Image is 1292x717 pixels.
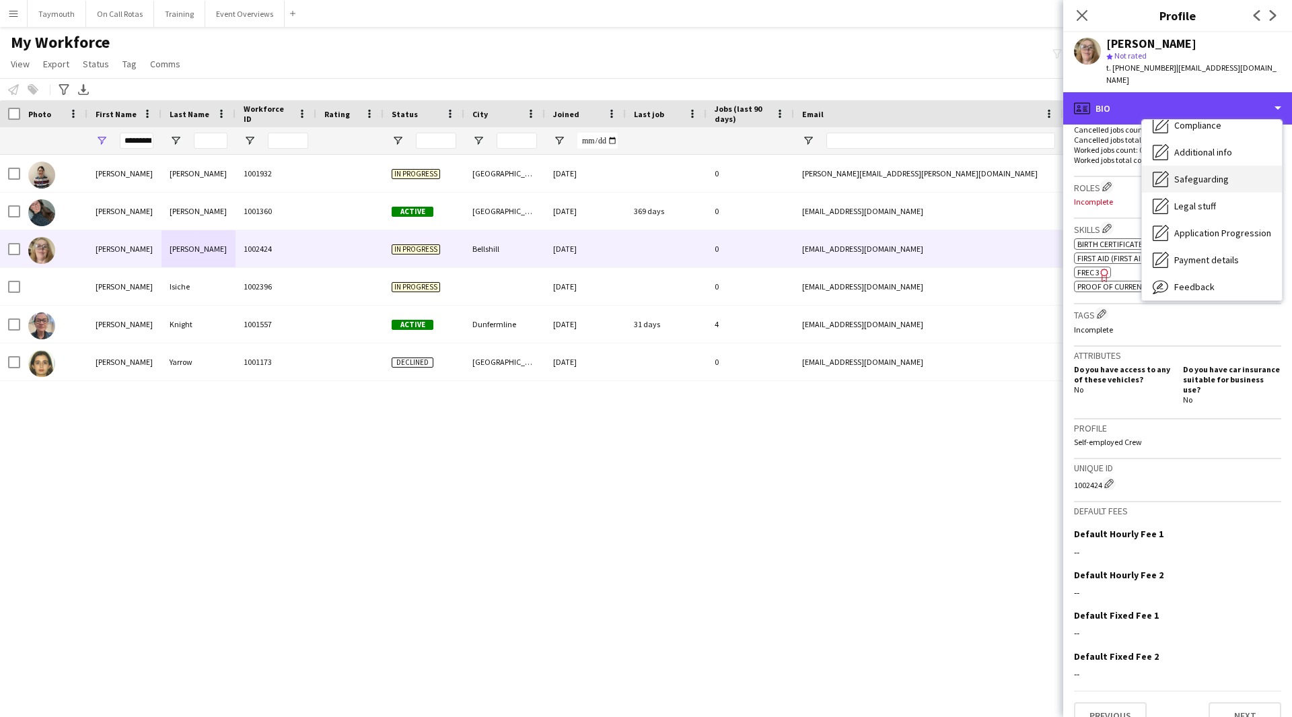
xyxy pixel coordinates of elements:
div: [GEOGRAPHIC_DATA] [464,343,545,380]
h3: Default Fixed Fee 1 [1074,609,1159,621]
span: Export [43,58,69,70]
button: Open Filter Menu [170,135,182,147]
span: Feedback [1174,281,1215,293]
div: [PERSON_NAME] [87,193,161,230]
button: On Call Rotas [86,1,154,27]
span: | [EMAIL_ADDRESS][DOMAIN_NAME] [1106,63,1277,85]
span: No [1183,395,1192,405]
button: Taymouth [28,1,86,27]
h5: Do you have car insurance suitable for business use? [1183,364,1281,395]
span: Joined [553,109,579,119]
span: Comms [150,58,180,70]
div: Bio [1063,92,1292,125]
div: -- [1074,546,1281,558]
div: [PERSON_NAME] [1106,38,1196,50]
h3: Profile [1074,422,1281,434]
h3: Profile [1063,7,1292,24]
span: Birth Certificate [1077,239,1143,249]
span: Not rated [1114,50,1147,61]
div: 1002396 [236,268,316,305]
a: Status [77,55,114,73]
button: Open Filter Menu [553,135,565,147]
span: Active [392,320,433,330]
p: Cancelled jobs total count: 0 [1074,135,1281,145]
div: [DATE] [545,268,626,305]
div: 1002424 [236,230,316,267]
h3: Default Hourly Fee 2 [1074,569,1163,581]
div: Compliance [1142,112,1282,139]
div: -- [1074,627,1281,639]
div: [PERSON_NAME] [87,343,161,380]
div: 4 [707,306,794,343]
span: Tag [122,58,137,70]
app-action-btn: Advanced filters [56,81,72,98]
span: First Name [96,109,137,119]
div: [DATE] [545,343,626,380]
h3: Roles [1074,180,1281,194]
input: Joined Filter Input [577,133,618,149]
h3: Tags [1074,307,1281,321]
a: View [5,55,35,73]
span: Rating [324,109,350,119]
div: 0 [707,155,794,192]
div: [PERSON_NAME] [87,230,161,267]
input: Workforce ID Filter Input [268,133,308,149]
div: Payment details [1142,246,1282,273]
img: Catherine Yarrow [28,350,55,377]
input: Email Filter Input [826,133,1055,149]
div: [EMAIL_ADDRESS][DOMAIN_NAME] [794,268,1063,305]
button: Open Filter Menu [802,135,814,147]
span: Compliance [1174,119,1221,131]
span: In progress [392,169,440,179]
div: 0 [707,343,794,380]
div: -- [1074,668,1281,680]
span: Active [392,207,433,217]
span: Photo [28,109,51,119]
span: My Workforce [11,32,110,53]
span: No [1074,384,1083,395]
p: Incomplete [1074,325,1281,335]
button: Event Overviews [205,1,285,27]
div: [GEOGRAPHIC_DATA] [464,193,545,230]
div: 0 [707,193,794,230]
div: Bellshill [464,230,545,267]
button: Open Filter Menu [392,135,404,147]
div: 369 days [626,193,707,230]
div: -- [1074,586,1281,599]
span: FREC 3 [1077,267,1100,277]
img: Catherine Heenan [28,237,55,264]
div: 31 days [626,306,707,343]
p: Incomplete [1074,197,1281,207]
div: [EMAIL_ADDRESS][DOMAIN_NAME] [794,193,1063,230]
div: Knight [161,306,236,343]
div: 1001173 [236,343,316,380]
div: [PERSON_NAME] [87,306,161,343]
span: Email [802,109,824,119]
span: View [11,58,30,70]
h5: Do you have access to any of these vehicles? [1074,364,1172,384]
div: 0 [707,230,794,267]
span: Status [83,58,109,70]
div: [DATE] [545,306,626,343]
h3: Unique ID [1074,462,1281,474]
h3: Skills [1074,221,1281,236]
input: City Filter Input [497,133,537,149]
div: [PERSON_NAME] [161,230,236,267]
div: [EMAIL_ADDRESS][DOMAIN_NAME] [794,306,1063,343]
div: [DATE] [545,230,626,267]
input: Last Name Filter Input [194,133,227,149]
span: Workforce ID [244,104,292,124]
p: Self-employed Crew [1074,437,1281,447]
span: Status [392,109,418,119]
div: Dunfermline [464,306,545,343]
h3: Default fees [1074,505,1281,517]
div: [DATE] [545,193,626,230]
div: Isiche [161,268,236,305]
input: First Name Filter Input [120,133,153,149]
a: Tag [117,55,142,73]
p: Worked jobs count: 0 [1074,145,1281,155]
div: [PERSON_NAME] [161,155,236,192]
div: Legal stuff [1142,193,1282,219]
span: Proof of Current Home Address [1077,281,1203,292]
span: Legal stuff [1174,200,1216,212]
